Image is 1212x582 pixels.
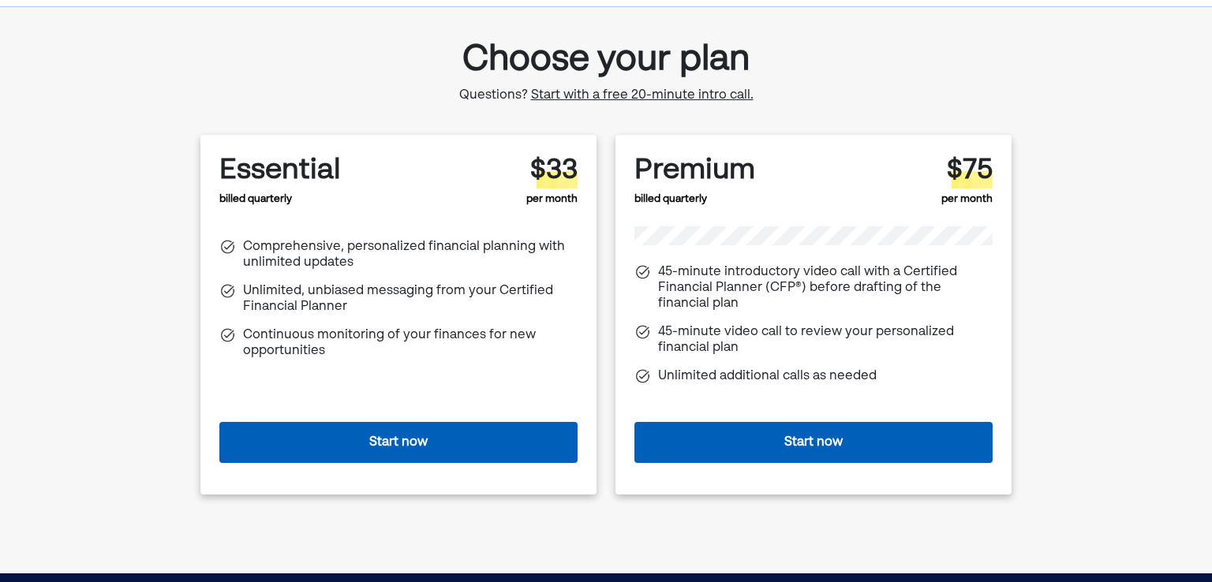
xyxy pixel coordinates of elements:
div: 45-minute introductory video call with a Certified Financial Planner (CFP®) before drafting of th... [658,264,993,312]
div: $75 [941,154,993,188]
div: $33 [526,154,578,188]
div: Essential [219,154,341,188]
div: Questions? [459,88,754,103]
div: 45-minute video call to review your personalized financial plan [658,324,993,356]
div: Unlimited additional calls as needed [658,368,877,384]
button: Start now [634,422,993,463]
div: per month [941,154,993,207]
div: Continuous monitoring of your finances for new opportunities [243,327,578,359]
div: billed quarterly [219,154,341,207]
span: Start with a free 20-minute intro call. [531,89,754,102]
div: billed quarterly [634,154,755,207]
div: Premium [634,154,755,188]
div: Unlimited, unbiased messaging from your Certified Financial Planner [243,283,578,315]
div: Comprehensive, personalized financial planning with unlimited updates [243,239,578,270]
button: Start now [219,422,578,463]
div: per month [526,154,578,207]
div: Choose your plan [459,32,754,88]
